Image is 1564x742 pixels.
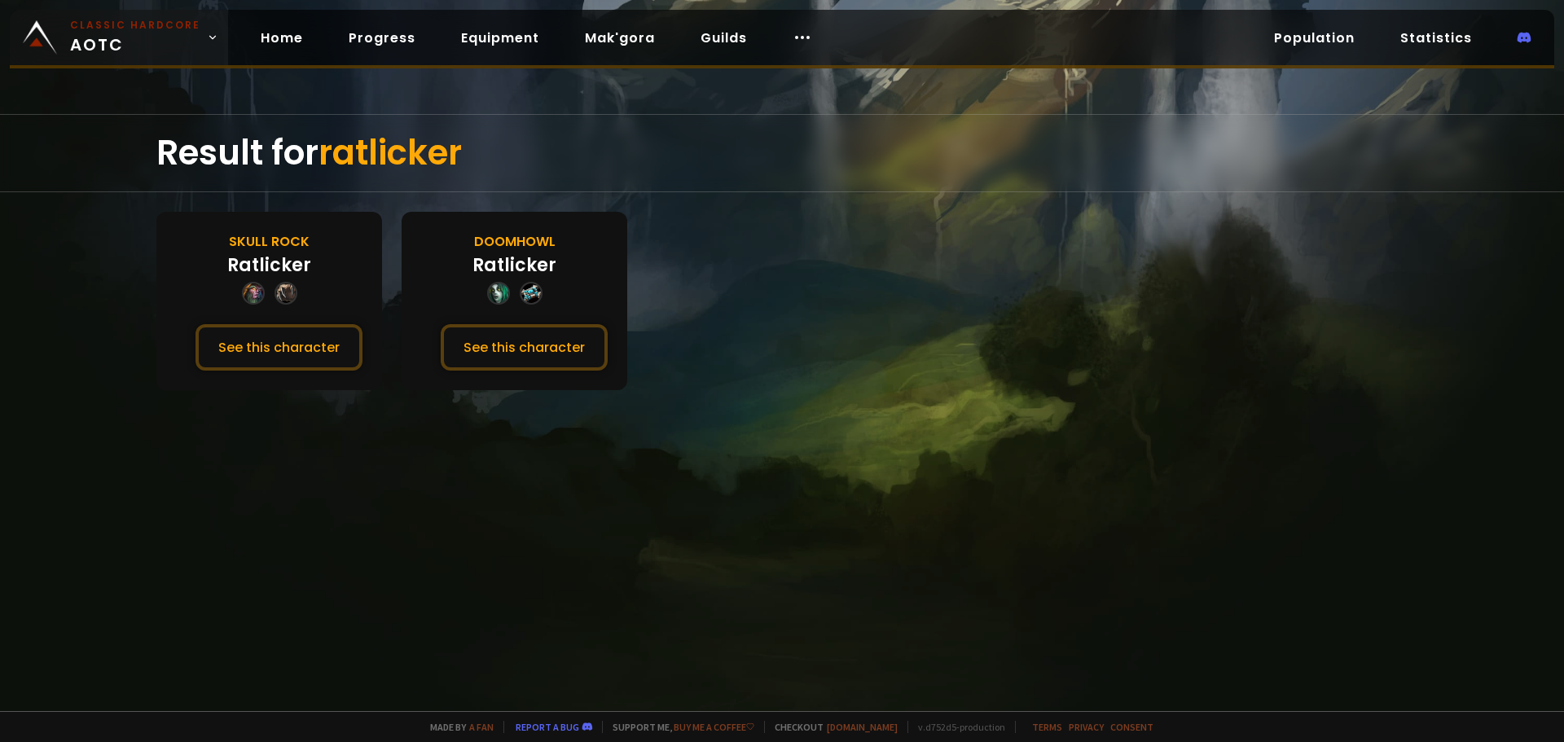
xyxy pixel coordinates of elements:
a: Report a bug [516,721,579,733]
a: Equipment [448,21,552,55]
button: See this character [441,324,608,371]
span: v. d752d5 - production [907,721,1005,733]
a: a fan [469,721,494,733]
a: Guilds [688,21,760,55]
a: Consent [1110,721,1153,733]
a: Classic HardcoreAOTC [10,10,228,65]
div: Ratlicker [472,252,556,279]
a: Terms [1032,721,1062,733]
span: Checkout [764,721,898,733]
div: Doomhowl [474,231,556,252]
div: Result for [156,115,1408,191]
a: Progress [336,21,428,55]
button: See this character [195,324,362,371]
a: Home [248,21,316,55]
a: Privacy [1069,721,1104,733]
div: Skull Rock [229,231,310,252]
a: Population [1261,21,1368,55]
span: AOTC [70,18,200,57]
span: Support me, [602,721,754,733]
a: [DOMAIN_NAME] [827,721,898,733]
a: Statistics [1387,21,1485,55]
span: Made by [420,721,494,733]
small: Classic Hardcore [70,18,200,33]
div: Ratlicker [227,252,311,279]
span: ratlicker [319,129,462,177]
a: Mak'gora [572,21,668,55]
a: Buy me a coffee [674,721,754,733]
